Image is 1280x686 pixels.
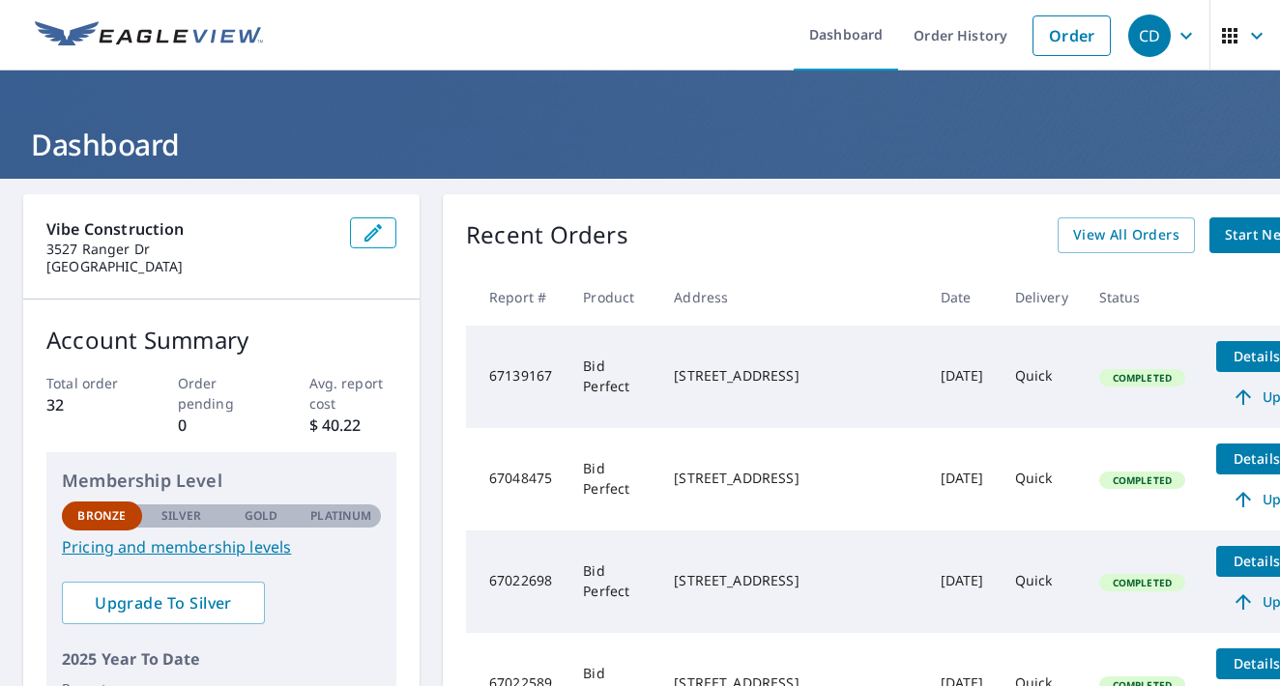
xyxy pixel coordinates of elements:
[1000,269,1084,326] th: Delivery
[1073,223,1179,247] span: View All Orders
[567,326,658,428] td: Bid Perfect
[178,373,266,414] p: Order pending
[62,582,265,624] a: Upgrade To Silver
[1058,217,1195,253] a: View All Orders
[46,373,134,393] p: Total order
[658,269,924,326] th: Address
[1101,371,1183,385] span: Completed
[77,592,249,614] span: Upgrade To Silver
[245,507,277,525] p: Gold
[466,326,567,428] td: 67139167
[1000,530,1084,633] td: Quick
[310,507,371,525] p: Platinum
[567,530,658,633] td: Bid Perfect
[1101,473,1183,487] span: Completed
[925,428,1000,530] td: [DATE]
[46,323,396,357] p: Account Summary
[62,647,381,671] p: 2025 Year To Date
[674,366,909,386] div: [STREET_ADDRESS]
[1000,428,1084,530] td: Quick
[77,507,126,525] p: Bronze
[178,414,266,437] p: 0
[567,428,658,530] td: Bid Perfect
[46,241,335,258] p: 3527 Ranger Dr
[466,217,628,253] p: Recent Orders
[925,326,1000,428] td: [DATE]
[567,269,658,326] th: Product
[161,507,202,525] p: Silver
[23,125,1257,164] h1: Dashboard
[62,535,381,558] a: Pricing and membership levels
[1101,576,1183,589] span: Completed
[62,468,381,494] p: Membership Level
[46,393,134,416] p: 32
[1033,15,1111,56] a: Order
[925,530,1000,633] td: [DATE]
[466,428,567,530] td: 67048475
[466,269,567,326] th: Report #
[1128,14,1171,57] div: CD
[674,571,909,590] div: [STREET_ADDRESS]
[466,530,567,633] td: 67022698
[1084,269,1201,326] th: Status
[309,373,397,414] p: Avg. report cost
[925,269,1000,326] th: Date
[1000,326,1084,428] td: Quick
[35,21,263,50] img: EV Logo
[46,258,335,275] p: [GEOGRAPHIC_DATA]
[309,414,397,437] p: $ 40.22
[46,217,335,241] p: Vibe Construction
[674,469,909,488] div: [STREET_ADDRESS]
